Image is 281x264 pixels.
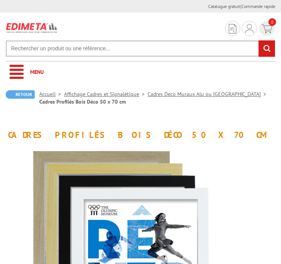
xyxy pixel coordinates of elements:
[39,98,126,106] li: Cadres Profilés Bois Déco 50 x 70 cm
[259,21,275,36] a: devis rapide 0
[6,40,275,57] input: Rechercher un produit ou une référence...
[6,20,58,35] img: Edimeta
[259,40,275,57] input: rechercher
[208,3,240,9] a: Catalogue gratuit
[39,91,64,98] a: Accueil
[241,3,275,9] a: Commande rapide
[268,18,276,26] span: 0
[6,90,35,99] a: Retour
[262,24,273,33] img: devis rapide
[245,24,254,33] img: devis rapide
[64,91,148,98] a: Affichage Cadres et Signalétique
[148,91,269,98] a: Cadres Deco Muraux Alu ou [GEOGRAPHIC_DATA]
[229,24,236,34] img: devis rapide
[30,69,44,75] span: Menu
[208,3,275,10] div: |
[6,62,275,83] a: Menu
